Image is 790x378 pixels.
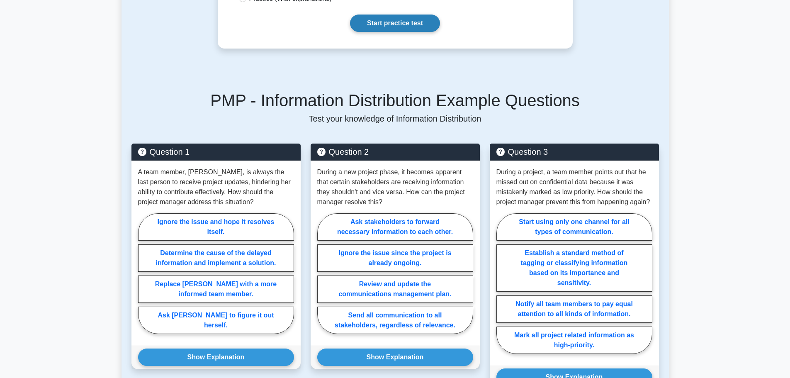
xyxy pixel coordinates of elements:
[317,147,473,157] h5: Question 2
[317,167,473,207] p: During a new project phase, it becomes apparent that certain stakeholders are receiving informati...
[317,244,473,272] label: Ignore the issue since the project is already ongoing.
[138,307,294,334] label: Ask [PERSON_NAME] to figure it out herself.
[317,276,473,303] label: Review and update the communications management plan.
[496,147,652,157] h5: Question 3
[317,349,473,366] button: Show Explanation
[138,147,294,157] h5: Question 1
[138,276,294,303] label: Replace [PERSON_NAME] with a more informed team member.
[138,349,294,366] button: Show Explanation
[496,213,652,241] label: Start using only one channel for all types of communication.
[317,213,473,241] label: Ask stakeholders to forward necessary information to each other.
[131,90,659,110] h5: PMP - Information Distribution Example Questions
[496,167,652,207] p: During a project, a team member points out that he missed out on confidential data because it was...
[350,15,440,32] a: Start practice test
[496,295,652,323] label: Notify all team members to pay equal attention to all kinds of information.
[496,244,652,292] label: Establish a standard method of tagging or classifying information based on its importance and sen...
[138,244,294,272] label: Determine the cause of the delayed information and implement a solution.
[138,167,294,207] p: A team member, [PERSON_NAME], is always the last person to receive project updates, hindering her...
[317,307,473,334] label: Send all communication to all stakeholders, regardless of relevance.
[138,213,294,241] label: Ignore the issue and hope it resolves itself.
[496,327,652,354] label: Mark all project related information as high-priority.
[131,114,659,124] p: Test your knowledge of Information Distribution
